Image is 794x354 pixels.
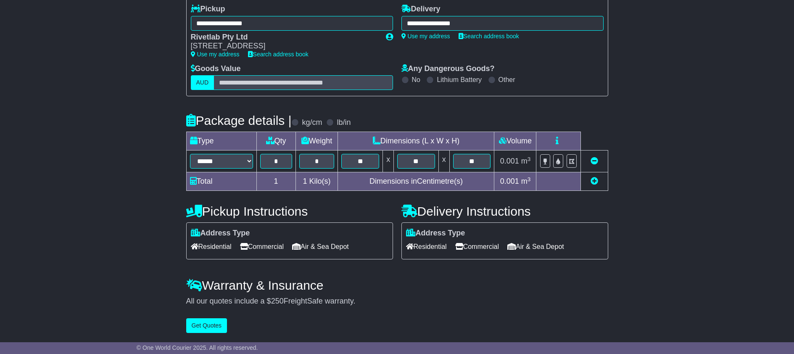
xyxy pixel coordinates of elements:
label: Goods Value [191,64,241,74]
label: kg/cm [302,118,322,127]
td: Volume [494,132,536,151]
div: Rivetlab Pty Ltd [191,33,377,42]
a: Search address book [459,33,519,40]
td: Dimensions in Centimetre(s) [338,172,494,191]
td: Total [186,172,256,191]
label: Lithium Battery [437,76,482,84]
label: Address Type [191,229,250,238]
span: 1 [303,177,307,185]
span: Residential [191,240,232,253]
span: © One World Courier 2025. All rights reserved. [137,344,258,351]
td: Kilo(s) [295,172,338,191]
span: Commercial [240,240,284,253]
td: Dimensions (L x W x H) [338,132,494,151]
td: Type [186,132,256,151]
span: 0.001 [500,177,519,185]
label: No [412,76,420,84]
a: Search address book [248,51,309,58]
div: All our quotes include a $ FreightSafe warranty. [186,297,608,306]
td: 1 [256,172,295,191]
a: Add new item [591,177,598,185]
span: m [521,177,531,185]
td: Qty [256,132,295,151]
label: Delivery [401,5,441,14]
label: Any Dangerous Goods? [401,64,495,74]
button: Get Quotes [186,318,227,333]
span: Air & Sea Depot [507,240,564,253]
span: Residential [406,240,447,253]
label: AUD [191,75,214,90]
a: Remove this item [591,157,598,165]
span: 250 [271,297,284,305]
h4: Warranty & Insurance [186,278,608,292]
h4: Pickup Instructions [186,204,393,218]
a: Use my address [401,33,450,40]
span: Air & Sea Depot [292,240,349,253]
sup: 3 [528,176,531,182]
sup: 3 [528,156,531,162]
td: x [438,151,449,172]
a: Use my address [191,51,240,58]
label: Address Type [406,229,465,238]
div: [STREET_ADDRESS] [191,42,377,51]
td: x [383,151,394,172]
td: Weight [295,132,338,151]
label: Other [499,76,515,84]
label: lb/in [337,118,351,127]
h4: Delivery Instructions [401,204,608,218]
label: Pickup [191,5,225,14]
span: Commercial [455,240,499,253]
span: 0.001 [500,157,519,165]
span: m [521,157,531,165]
h4: Package details | [186,114,292,127]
